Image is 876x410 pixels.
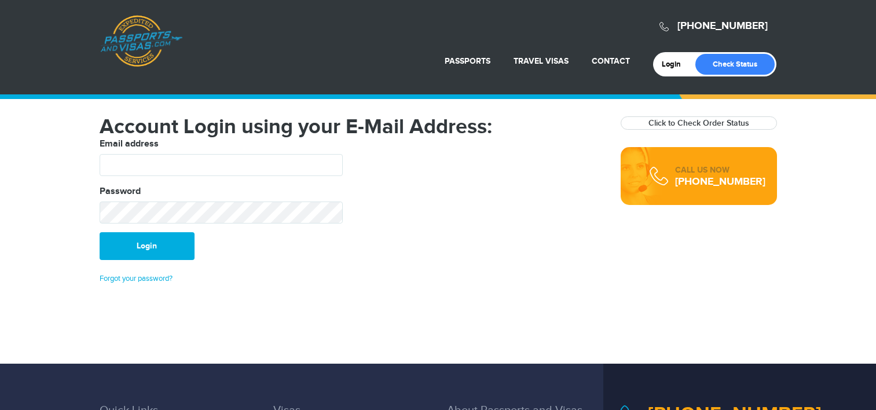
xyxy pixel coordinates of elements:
[675,164,765,176] div: CALL US NOW
[514,56,569,66] a: Travel Visas
[100,137,159,151] label: Email address
[445,56,490,66] a: Passports
[592,56,630,66] a: Contact
[662,60,689,69] a: Login
[100,232,195,260] button: Login
[677,20,768,32] a: [PHONE_NUMBER]
[100,185,141,199] label: Password
[675,176,765,188] div: [PHONE_NUMBER]
[695,54,775,75] a: Check Status
[100,274,173,283] a: Forgot your password?
[100,116,603,137] h1: Account Login using your E-Mail Address:
[648,118,749,128] a: Click to Check Order Status
[100,15,182,67] a: Passports & [DOMAIN_NAME]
